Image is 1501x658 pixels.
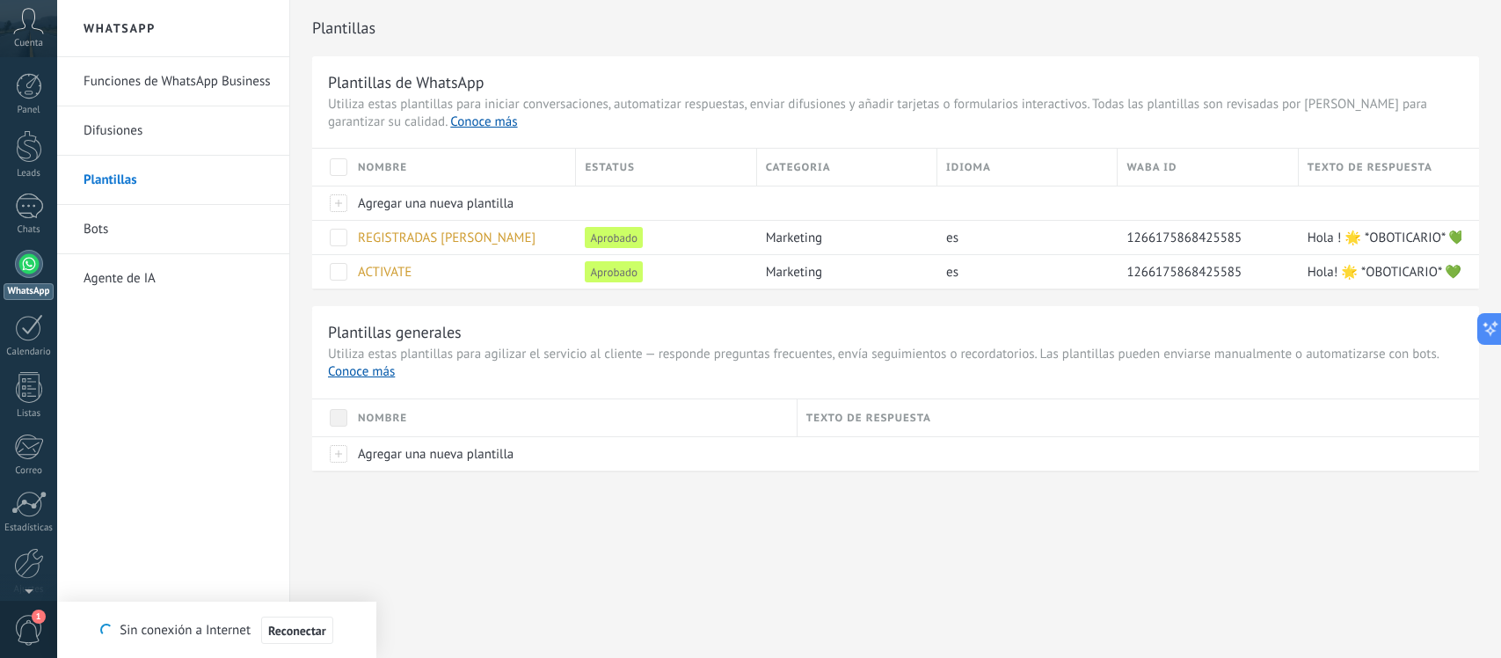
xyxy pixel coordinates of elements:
div: Nombre [349,399,797,436]
div: Panel [4,105,55,116]
div: Listas [4,408,55,420]
span: Utiliza estas plantillas para agilizar el servicio al cliente — responde preguntas frecuentes, en... [328,346,1463,381]
h3: Plantillas de WhatsApp [328,72,1463,92]
div: 1266175868425585 [1118,255,1289,289]
div: Idioma [937,149,1117,186]
div: Hola ! 🌟 *OBOTICARIO* 💚 Te invita a *ACTIVAR* este mes tu código: y tu crédito asignado. Hoy te p... [1299,221,1461,254]
div: Sin conexión a Internet [100,616,332,645]
div: Texto de respuesta [798,399,1479,436]
div: 1266175868425585 [1118,221,1289,254]
span: Reconectar [268,625,326,637]
a: Conoce más [328,363,395,380]
li: Agente de IA [57,254,289,303]
span: marketing [766,264,822,281]
li: Difusiones [57,106,289,156]
div: Correo [4,465,55,477]
div: Leads [4,168,55,179]
li: Funciones de WhatsApp Business [57,57,289,106]
span: 1266175868425585 [1126,264,1242,281]
h3: Plantillas generales [328,322,1463,342]
li: Plantillas [57,156,289,205]
li: Bots [57,205,289,254]
span: Aprobado [585,261,642,282]
span: es [946,264,958,281]
div: Hola! 🌟 *OBOTICARIO* 💚 Te invita a *ACTIVAR* este mes tu código y tu crédito asignado. Pasa *HOY*... [1299,255,1461,289]
div: Texto de respuesta [1299,149,1479,186]
span: 1 [32,610,46,624]
span: Agregar una nueva plantilla [358,446,514,463]
span: es [946,230,958,246]
a: Funciones de WhatsApp Business [84,57,272,106]
div: WABA ID [1118,149,1297,186]
span: Agregar una nueva plantilla [358,195,514,212]
div: Estatus [576,149,755,186]
div: marketing [757,221,929,254]
span: Aprobado [585,227,642,248]
div: WhatsApp [4,283,54,300]
div: Estadísticas [4,523,55,534]
span: REGISTRADAS [PERSON_NAME] [358,230,536,246]
div: Nombre [349,149,575,186]
div: marketing [757,255,929,289]
div: Categoria [757,149,936,186]
span: 1266175868425585 [1126,230,1242,246]
span: Utiliza estas plantillas para iniciar conversaciones, automatizar respuestas, enviar difusiones y... [328,96,1463,131]
div: es [937,221,1109,254]
a: Plantillas [84,156,272,205]
div: Aprobado [576,255,747,289]
h2: Plantillas [312,11,1479,46]
span: Cuenta [14,38,43,49]
div: Chats [4,224,55,236]
a: Agente de IA [84,254,272,303]
div: Aprobado [576,221,747,254]
span: ACTIVATE [358,264,412,281]
div: es [937,255,1109,289]
a: Conoce más [450,113,517,130]
a: Difusiones [84,106,272,156]
div: Calendario [4,347,55,358]
a: Bots [84,205,272,254]
button: Reconectar [261,617,333,645]
span: marketing [766,230,822,246]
